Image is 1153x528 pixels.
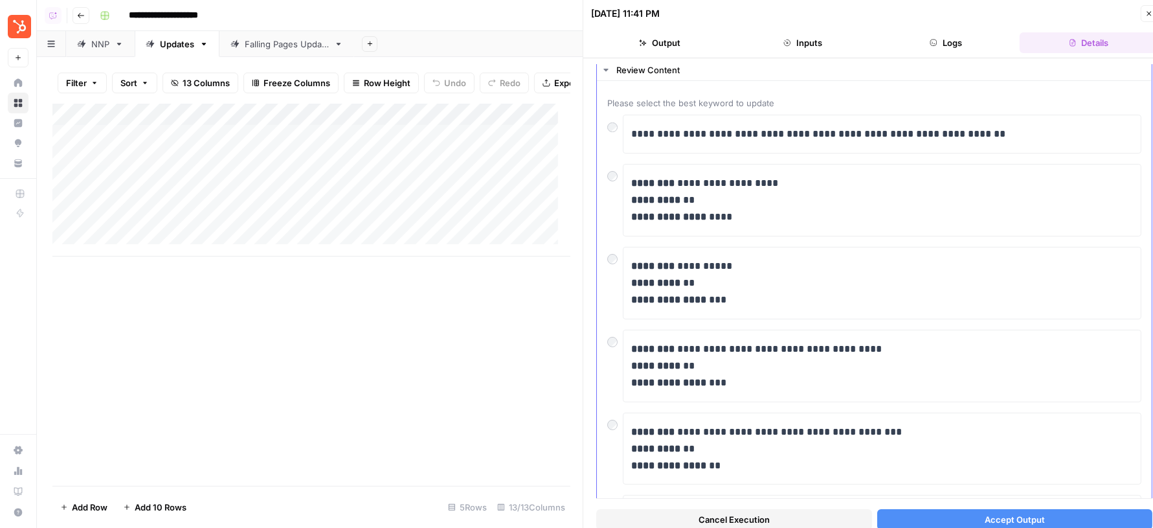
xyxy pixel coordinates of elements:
[91,38,109,51] div: NNP
[699,513,770,526] span: Cancel Execution
[8,461,28,481] a: Usage
[480,73,529,93] button: Redo
[162,73,238,93] button: 13 Columns
[8,502,28,523] button: Help + Support
[344,73,419,93] button: Row Height
[424,73,475,93] button: Undo
[8,153,28,174] a: Your Data
[8,93,28,113] a: Browse
[66,76,87,89] span: Filter
[443,497,492,518] div: 5 Rows
[243,73,339,93] button: Freeze Columns
[591,32,729,53] button: Output
[135,31,219,57] a: Updates
[66,31,135,57] a: NNP
[219,31,354,57] a: Falling Pages Update
[734,32,872,53] button: Inputs
[8,440,28,461] a: Settings
[120,76,137,89] span: Sort
[52,497,115,518] button: Add Row
[597,60,1152,80] button: Review Content
[135,501,186,514] span: Add 10 Rows
[554,76,600,89] span: Export CSV
[444,76,466,89] span: Undo
[72,501,107,514] span: Add Row
[607,97,1141,109] span: Please select the best keyword to update
[500,76,521,89] span: Redo
[8,73,28,93] a: Home
[245,38,329,51] div: Falling Pages Update
[8,15,31,38] img: Blog Content Action Plan Logo
[112,73,157,93] button: Sort
[364,76,410,89] span: Row Height
[263,76,330,89] span: Freeze Columns
[492,497,570,518] div: 13/13 Columns
[591,7,660,20] div: [DATE] 11:41 PM
[160,38,194,51] div: Updates
[877,32,1015,53] button: Logs
[985,513,1045,526] span: Accept Output
[616,63,1144,76] div: Review Content
[115,497,194,518] button: Add 10 Rows
[534,73,609,93] button: Export CSV
[8,113,28,133] a: Insights
[8,133,28,154] a: Opportunities
[8,481,28,502] a: Learning Hub
[58,73,107,93] button: Filter
[183,76,230,89] span: 13 Columns
[8,10,28,43] button: Workspace: Blog Content Action Plan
